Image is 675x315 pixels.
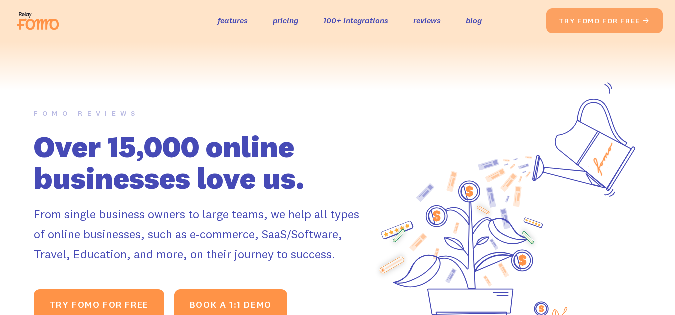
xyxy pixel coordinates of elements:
a: pricing [273,13,298,28]
div: FOMO REVIEWS [34,106,140,121]
a: reviews [413,13,441,28]
a: blog [466,13,482,28]
a: 100+ integrations [323,13,388,28]
h1: Over 15,000 online businesses love us. [34,131,362,194]
div: From single business owners to large teams, we help all types of online businesses, such as e-com... [34,204,362,264]
a: try fomo for free [546,8,663,33]
span:  [642,16,650,25]
a: features [218,13,248,28]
